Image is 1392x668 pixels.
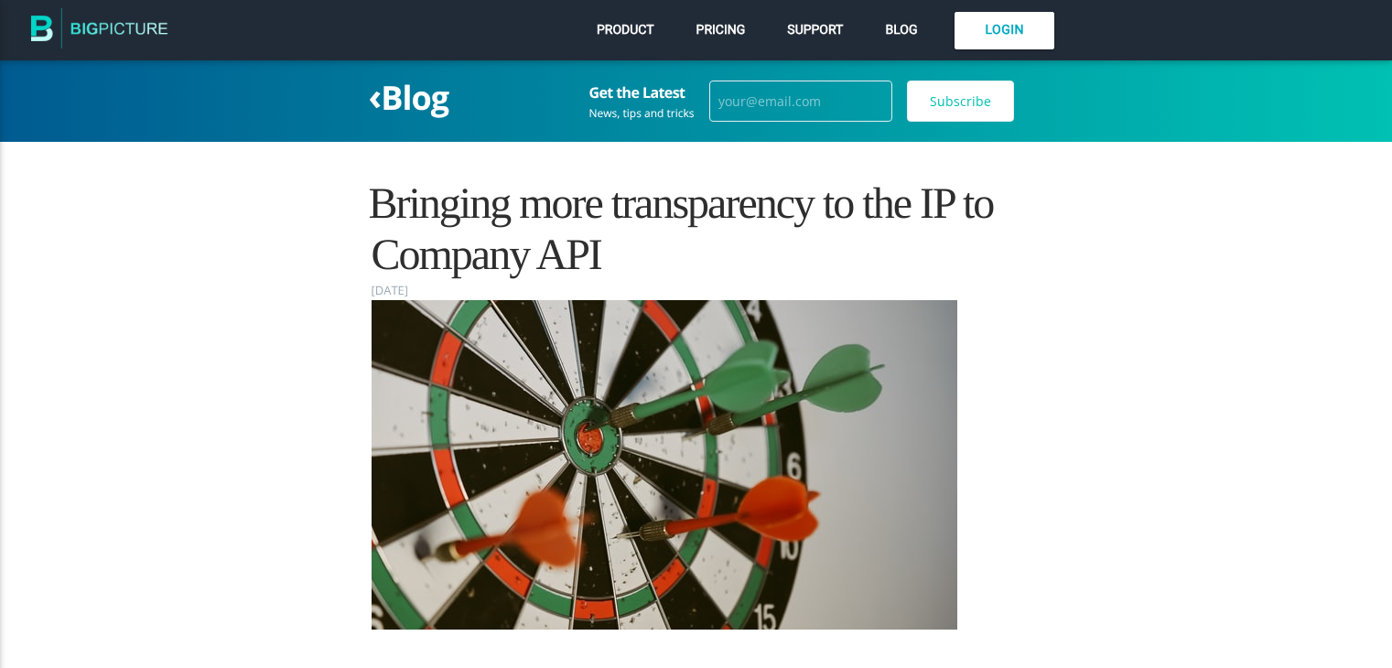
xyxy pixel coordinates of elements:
a: Blog [880,18,922,42]
a: ‹Blog [369,75,449,120]
div: News, tips and tricks [589,108,695,119]
span: Product [597,23,654,38]
time: [DATE] [372,280,409,300]
h3: Get the Latest [589,84,695,101]
span: Pricing [696,23,746,38]
span: ‹ [369,70,382,121]
input: Subscribe [907,81,1014,123]
img: darts.jpg [372,300,957,630]
input: your@email.com [709,81,892,123]
h1: Bringing more transparency to the IP to Company API [372,178,1021,279]
a: Login [955,12,1054,49]
img: The BigPicture.io Blog [31,7,168,54]
a: Pricing [692,18,750,42]
a: Product [592,18,659,42]
a: Support [782,18,847,42]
